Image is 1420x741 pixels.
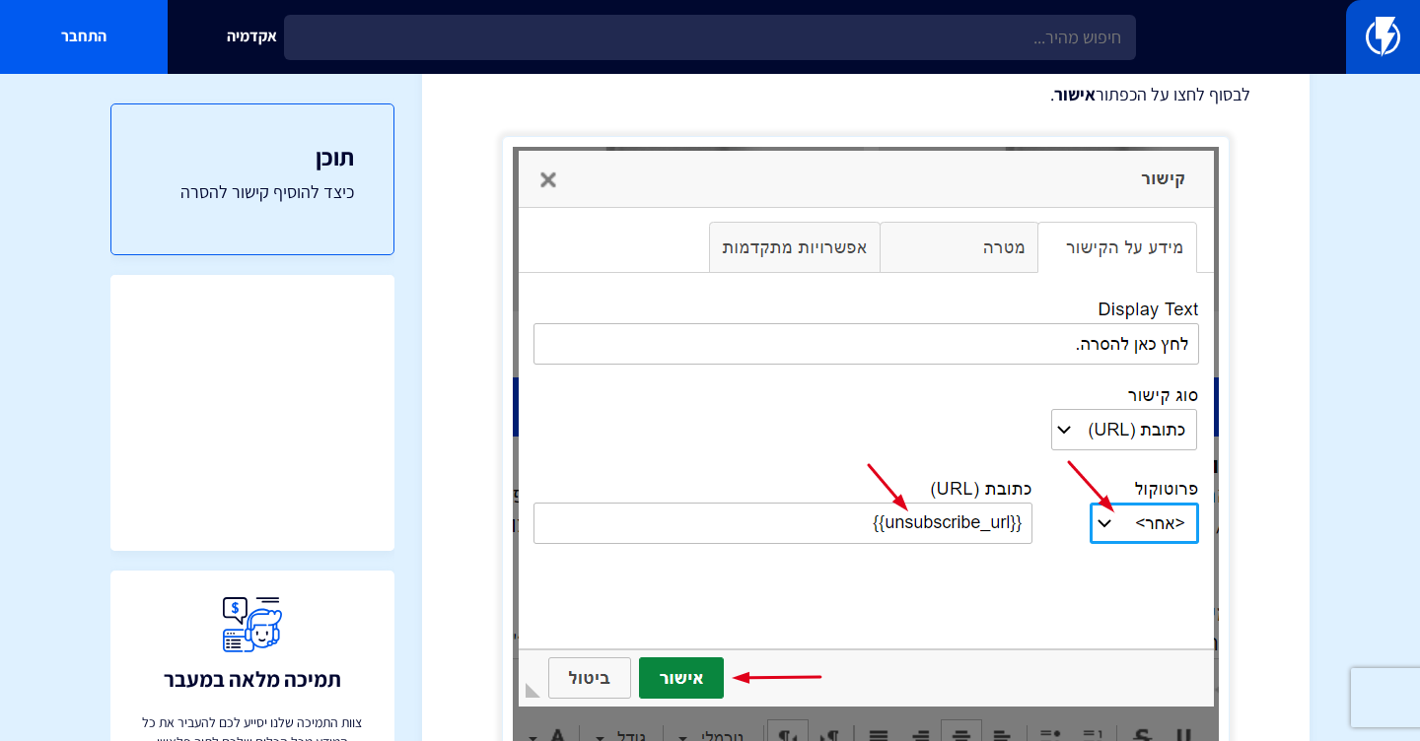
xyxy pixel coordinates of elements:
[481,82,1250,107] p: לבסוף לחצו על הכפתור .
[164,667,341,691] h3: תמיכה מלאה במעבר
[151,179,354,205] a: כיצד להוסיף קישור להסרה
[151,144,354,169] h3: תוכן
[1054,83,1096,105] strong: אישור
[284,15,1136,60] input: חיפוש מהיר...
